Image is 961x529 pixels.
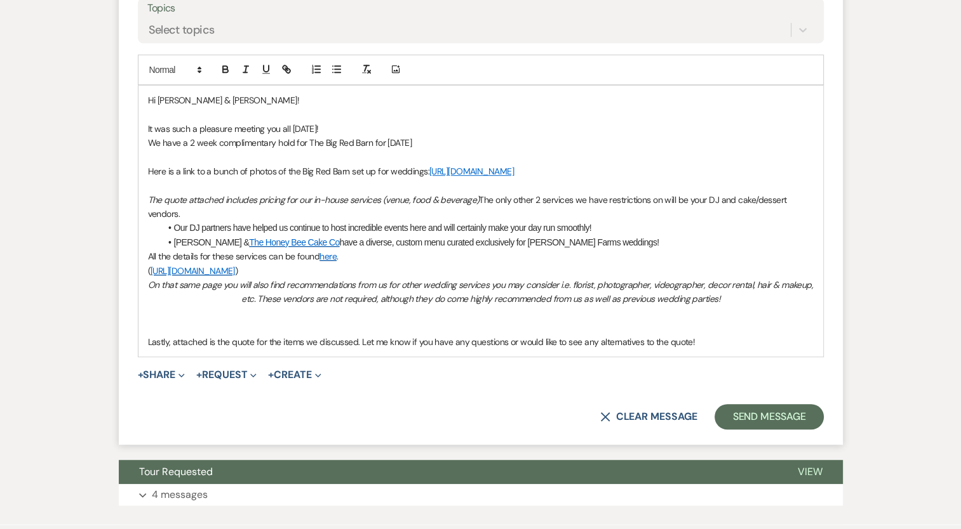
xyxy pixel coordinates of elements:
a: [URL][DOMAIN_NAME] [151,265,235,277]
p: Lastly, attached is the quote for the items we discussed. Let me know if you have any questions o... [148,335,814,349]
li: [PERSON_NAME] & have a diverse, custom menu curated exclusively for [PERSON_NAME] Farms weddings! [161,235,814,249]
li: Our DJ partners have helped us continue to host incredible events here and will certainly make yo... [161,221,814,235]
span: View [798,465,823,478]
button: Send Message [715,404,823,429]
p: ( ) [148,264,814,278]
span: + [268,370,274,380]
a: here [319,251,337,262]
p: The only other 2 services we have restrictions on will be your DJ and cake/dessert vendors. [148,193,814,221]
p: It was such a pleasure meeting you all [DATE]! [148,122,814,136]
p: We have a 2 week complimentary hold for The Big Red Barn for [DATE] [148,136,814,150]
a: The Honey Bee Cake Co [249,237,339,247]
button: Clear message [600,412,697,422]
span: + [138,370,144,380]
span: + [196,370,202,380]
button: Tour Requested [119,460,777,484]
em: The quote attached includes pricing for our in-house services (venue, food & beverage) [148,194,480,206]
a: [URL][DOMAIN_NAME] [429,166,514,177]
button: Create [268,370,321,380]
div: Select topics [149,21,215,38]
p: Here is a link to a bunch of photos of the Big Red Barn set up for weddings: [148,164,814,178]
p: 4 messages [152,487,208,503]
p: Hi [PERSON_NAME] & [PERSON_NAME]! [148,93,814,107]
button: Share [138,370,185,380]
span: Tour Requested [139,465,213,478]
button: View [777,460,843,484]
button: Request [196,370,257,380]
p: All the details for these services can be found . [148,249,814,263]
em: On that same page you will also find recommendations from us for other wedding services you may c... [148,279,815,304]
button: 4 messages [119,484,843,506]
